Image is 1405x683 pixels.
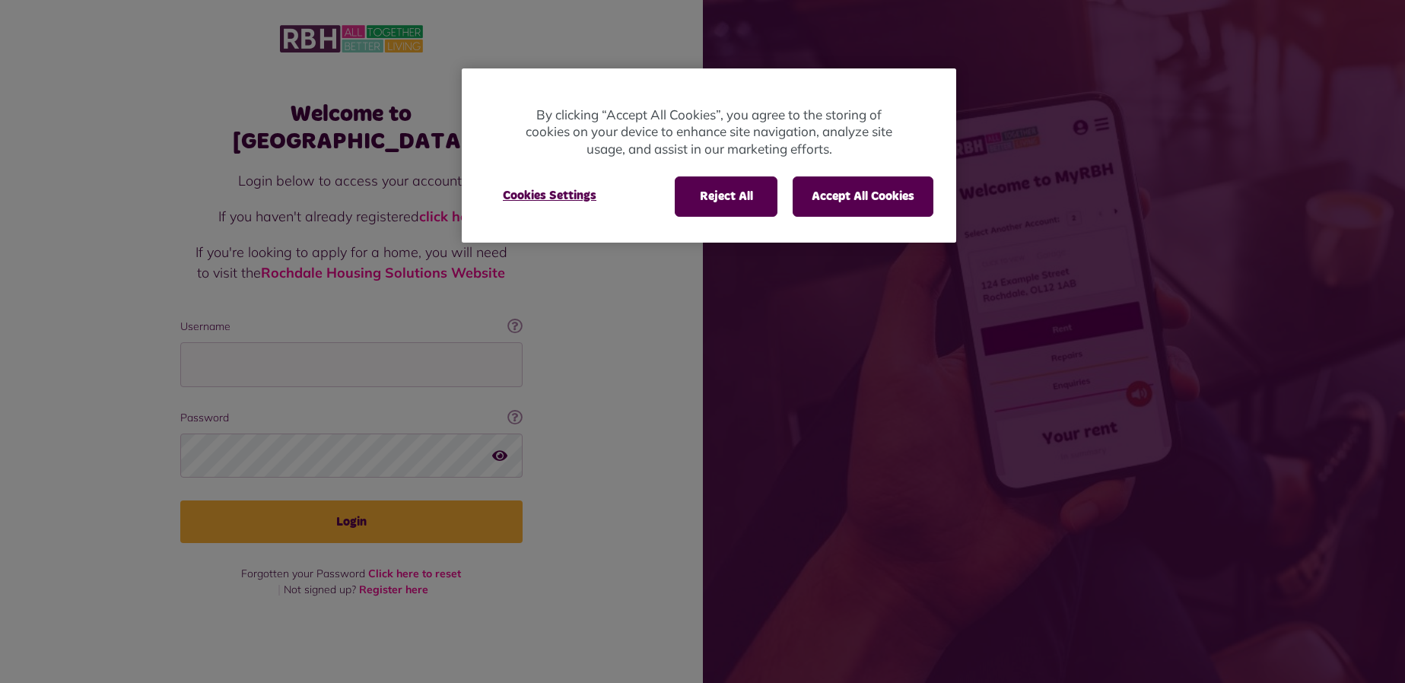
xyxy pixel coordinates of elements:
button: Cookies Settings [485,176,615,214]
p: By clicking “Accept All Cookies”, you agree to the storing of cookies on your device to enhance s... [523,106,895,158]
div: Privacy [462,68,956,243]
button: Accept All Cookies [793,176,933,216]
div: Cookie banner [462,68,956,243]
button: Reject All [675,176,777,216]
